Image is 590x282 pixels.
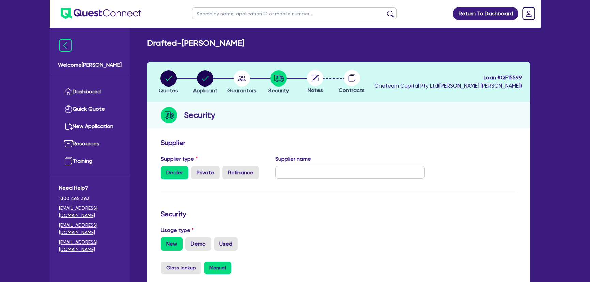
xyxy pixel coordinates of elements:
[64,157,73,165] img: training
[339,87,365,93] span: Contracts
[59,118,121,135] a: New Application
[159,87,178,94] span: Quotes
[214,237,238,251] label: Used
[61,8,141,19] img: quest-connect-logo-blue
[59,83,121,100] a: Dashboard
[64,122,73,130] img: new-application
[161,166,188,179] label: Dealer
[268,87,289,94] span: Security
[204,262,231,274] button: Manual
[59,135,121,153] a: Resources
[184,109,215,121] h2: Security
[59,100,121,118] a: Quick Quote
[161,237,183,251] label: New
[161,226,194,234] label: Usage type
[59,184,121,192] span: Need Help?
[374,74,522,82] span: Loan # QF15599
[308,87,323,93] span: Notes
[59,39,72,52] img: icon-menu-close
[59,239,121,253] a: [EMAIL_ADDRESS][DOMAIN_NAME]
[161,107,177,123] img: step-icon
[64,140,73,148] img: resources
[227,70,257,95] button: Guarantors
[192,7,397,19] input: Search by name, application ID or mobile number...
[193,87,217,94] span: Applicant
[222,166,259,179] label: Refinance
[520,5,538,22] a: Dropdown toggle
[227,87,257,94] span: Guarantors
[59,222,121,236] a: [EMAIL_ADDRESS][DOMAIN_NAME]
[59,205,121,219] a: [EMAIL_ADDRESS][DOMAIN_NAME]
[185,237,211,251] label: Demo
[161,155,198,163] label: Supplier type
[191,166,220,179] label: Private
[59,195,121,202] span: 1300 465 363
[161,262,201,274] button: Glass lookup
[58,61,122,69] span: Welcome [PERSON_NAME]
[59,153,121,170] a: Training
[161,139,516,147] h3: Supplier
[275,155,311,163] label: Supplier name
[64,105,73,113] img: quick-quote
[147,38,244,48] h2: Drafted - [PERSON_NAME]
[158,70,178,95] button: Quotes
[161,210,516,218] h3: Security
[193,70,218,95] button: Applicant
[453,7,518,20] a: Return To Dashboard
[268,70,289,95] button: Security
[374,82,522,89] span: Oneteam Capital Pty Ltd ( [PERSON_NAME] [PERSON_NAME] )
